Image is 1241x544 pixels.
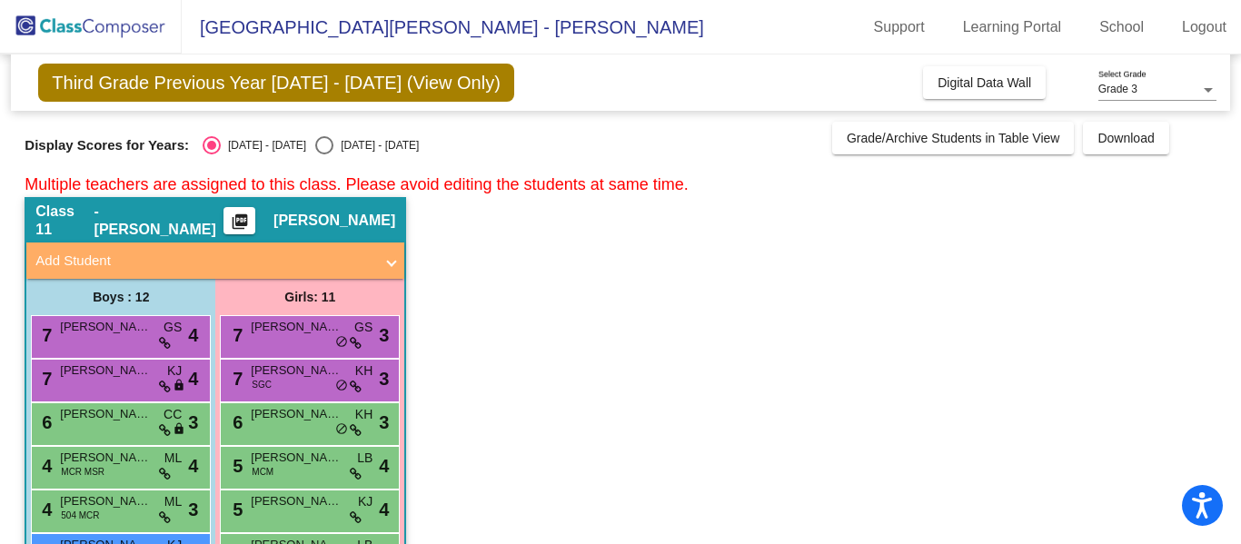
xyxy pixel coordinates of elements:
[355,405,372,424] span: KH
[923,66,1046,99] button: Digital Data Wall
[229,213,251,238] mat-icon: picture_as_pdf
[60,318,151,336] span: [PERSON_NAME]
[379,452,389,480] span: 4
[60,449,151,467] span: [PERSON_NAME]
[1085,13,1158,42] a: School
[379,409,389,436] span: 3
[333,137,419,153] div: [DATE] - [DATE]
[35,203,94,239] span: Class 11
[252,465,273,479] span: MCM
[379,321,389,349] span: 3
[1083,122,1168,154] button: Download
[859,13,939,42] a: Support
[61,509,99,522] span: 504 MCR
[948,13,1077,42] a: Learning Portal
[223,207,255,234] button: Print Students Details
[26,279,215,315] div: Boys : 12
[357,449,372,468] span: LB
[35,251,373,272] mat-panel-title: Add Student
[228,325,243,345] span: 7
[94,203,224,239] span: - [PERSON_NAME]
[847,131,1060,145] span: Grade/Archive Students in Table View
[358,492,372,511] span: KJ
[188,321,198,349] span: 4
[228,456,243,476] span: 5
[188,496,198,523] span: 3
[164,449,182,468] span: ML
[37,369,52,389] span: 7
[251,361,342,380] span: [PERSON_NAME]
[61,465,104,479] span: MCR MSR
[228,499,243,519] span: 5
[60,405,151,423] span: [PERSON_NAME]
[173,422,185,437] span: lock
[26,242,404,279] mat-expansion-panel-header: Add Student
[832,122,1075,154] button: Grade/Archive Students in Table View
[379,365,389,392] span: 3
[37,325,52,345] span: 7
[355,361,372,381] span: KH
[215,279,404,315] div: Girls: 11
[938,75,1031,90] span: Digital Data Wall
[354,318,372,337] span: GS
[38,64,514,102] span: Third Grade Previous Year [DATE] - [DATE] (View Only)
[173,379,185,393] span: lock
[203,136,419,154] mat-radio-group: Select an option
[182,13,704,42] span: [GEOGRAPHIC_DATA][PERSON_NAME] - [PERSON_NAME]
[164,405,182,424] span: CC
[25,175,688,193] span: Multiple teachers are assigned to this class. Please avoid editing the students at same time.
[228,369,243,389] span: 7
[1167,13,1241,42] a: Logout
[379,496,389,523] span: 4
[37,456,52,476] span: 4
[188,452,198,480] span: 4
[60,492,151,510] span: [PERSON_NAME]
[37,412,52,432] span: 6
[37,499,52,519] span: 4
[221,137,306,153] div: [DATE] - [DATE]
[273,212,395,230] span: [PERSON_NAME]
[25,137,189,153] span: Display Scores for Years:
[167,361,182,381] span: KJ
[251,405,342,423] span: [PERSON_NAME]
[164,492,182,511] span: ML
[1097,131,1154,145] span: Download
[228,412,243,432] span: 6
[251,318,342,336] span: [PERSON_NAME]
[251,449,342,467] span: [PERSON_NAME]
[60,361,151,380] span: [PERSON_NAME]
[251,492,342,510] span: [PERSON_NAME]
[188,409,198,436] span: 3
[335,335,348,350] span: do_not_disturb_alt
[1098,83,1137,95] span: Grade 3
[252,378,272,391] span: SGC
[335,422,348,437] span: do_not_disturb_alt
[188,365,198,392] span: 4
[335,379,348,393] span: do_not_disturb_alt
[164,318,182,337] span: GS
